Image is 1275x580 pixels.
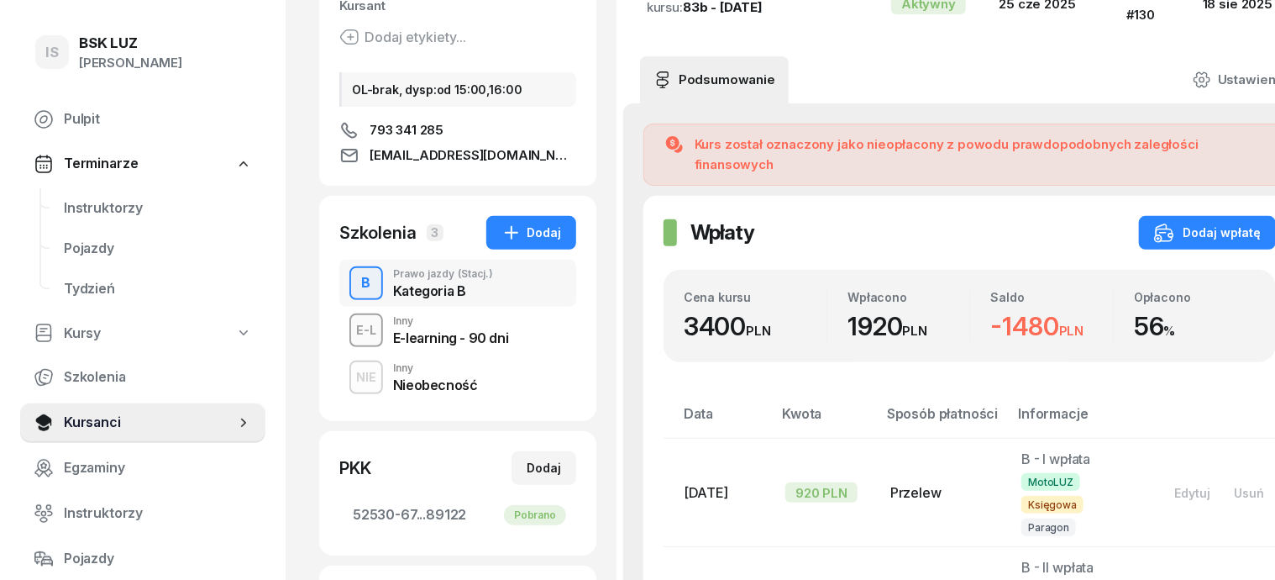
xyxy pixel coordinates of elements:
[458,269,493,279] span: (Stacj.)
[349,319,383,340] div: E-L
[339,260,576,307] button: BPrawo jazdy(Stacj.)Kategoria B
[349,266,383,300] button: B
[1021,473,1080,491] span: MotoLUZ
[393,363,478,373] div: Inny
[847,311,969,342] div: 1920
[1021,496,1083,514] span: Księgowa
[50,229,265,269] a: Pojazdy
[79,52,182,74] div: [PERSON_NAME]
[349,314,383,347] button: E-L
[20,403,265,443] a: Kursanci
[504,505,566,525] div: Pobrano
[64,457,252,479] span: Egzaminy
[393,316,508,326] div: Inny
[393,378,478,392] div: Nieobecność
[847,290,969,304] div: Wpłacono
[1134,311,1256,342] div: 56
[393,331,508,345] div: E-learning - 90 dni
[64,153,138,175] span: Terminarze
[1021,559,1094,576] span: B - II wpłata
[690,219,754,246] h2: Wpłaty
[64,108,252,130] span: Pulpit
[1162,479,1222,507] button: Edytuj
[427,224,443,241] span: 3
[1021,451,1090,467] span: B - I wpłata
[1021,519,1076,536] span: Paragon
[64,548,252,570] span: Pojazdy
[991,290,1113,304] div: Saldo
[20,448,265,488] a: Egzaminy
[1059,323,1084,339] small: PLN
[349,366,383,388] div: NIE
[64,412,235,434] span: Kursanci
[991,311,1113,342] div: -1480
[64,323,101,345] span: Kursy
[746,323,771,339] small: PLN
[664,403,772,439] th: Data
[370,145,576,166] span: [EMAIL_ADDRESS][DOMAIN_NAME]
[640,56,789,103] a: Podsumowanie
[20,99,265,140] a: Pulpit
[339,27,466,47] button: Dodaj etykiety...
[45,45,59,60] span: IS
[684,484,728,501] span: [DATE]
[353,504,563,526] span: 52530-67...89122
[339,145,576,166] a: [EMAIL_ADDRESS][DOMAIN_NAME]
[79,36,182,50] div: BSK LUZ
[64,198,252,219] span: Instruktorzy
[355,269,378,298] div: B
[339,307,576,354] button: E-LInnyE-learning - 90 dni
[339,456,371,480] div: PKK
[50,188,265,229] a: Instruktorzy
[527,458,561,478] div: Dodaj
[512,451,576,485] button: Dodaj
[64,503,252,525] span: Instruktorzy
[64,238,252,260] span: Pojazdy
[20,145,265,183] a: Terminarze
[1164,323,1176,339] small: %
[1008,403,1149,439] th: Informacje
[20,357,265,398] a: Szkolenia
[64,278,252,300] span: Tydzień
[684,311,826,342] div: 3400
[339,495,576,535] a: 52530-67...89122Pobrano
[339,120,576,140] a: 793 341 285
[20,539,265,579] a: Pojazdy
[684,290,826,304] div: Cena kursu
[877,403,1008,439] th: Sposób płatności
[64,366,252,388] span: Szkolenia
[349,361,383,394] button: NIE
[339,72,576,107] div: OL-brak, dysp:od 15:00,16:00
[890,482,994,504] div: Przelew
[1134,290,1256,304] div: Opłacono
[1154,223,1261,243] div: Dodaj wpłatę
[393,269,493,279] div: Prawo jazdy
[785,482,858,503] div: 920 PLN
[486,216,576,250] button: Dodaj
[772,403,877,439] th: Kwota
[393,284,493,298] div: Kategoria B
[1174,486,1210,500] div: Edytuj
[20,493,265,534] a: Instruktorzy
[20,314,265,353] a: Kursy
[339,221,417,245] div: Szkolenia
[50,269,265,309] a: Tydzień
[339,354,576,401] button: NIEInnyNieobecność
[501,223,561,243] div: Dodaj
[903,323,928,339] small: PLN
[1234,486,1264,500] div: Usuń
[370,120,443,140] span: 793 341 285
